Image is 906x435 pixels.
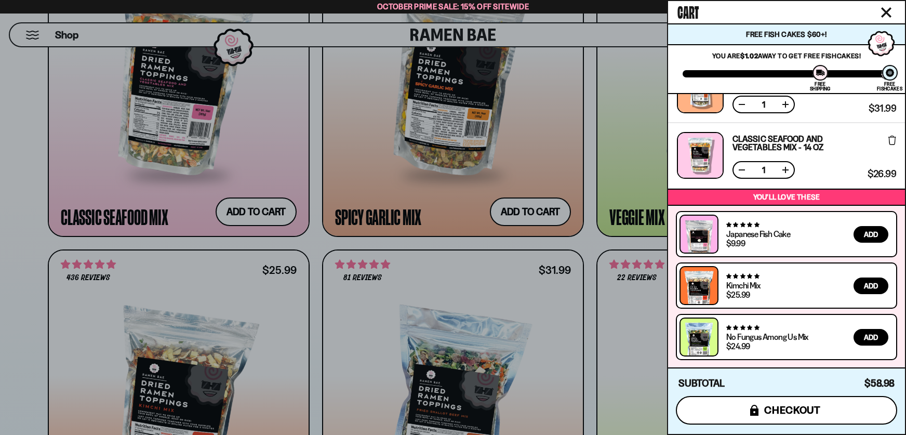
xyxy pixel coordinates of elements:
span: 1 [755,166,772,174]
span: Cart [677,1,699,21]
span: $31.99 [869,104,896,113]
span: checkout [764,404,821,416]
button: Close cart [878,5,894,20]
span: 4.76 stars [726,273,759,280]
span: October Prime Sale: 15% off Sitewide [377,2,529,11]
span: 1 [755,100,772,109]
a: Kimchi Mix [726,280,760,291]
a: Classic Seafood and Vegetables Mix - 14 OZ [732,135,864,151]
button: checkout [676,396,897,425]
span: Add [864,231,878,238]
div: Free Fishcakes [877,82,902,91]
strong: $1.02 [740,51,758,60]
span: Add [864,334,878,341]
div: Free Shipping [810,82,830,91]
button: Add [854,278,888,294]
span: Free Fish Cakes $60+! [746,30,827,39]
span: Add [864,282,878,289]
p: You are away to get Free Fishcakes! [683,51,890,60]
h4: Subtotal [678,378,725,389]
span: 4.82 stars [726,324,759,331]
div: $9.99 [726,239,745,247]
span: $26.99 [868,169,896,179]
a: Japanese Fish Cake [726,229,790,239]
span: $58.98 [864,377,895,389]
a: No Fungus Among Us Mix [726,332,808,342]
button: Add [854,329,888,346]
div: $25.99 [726,291,750,299]
div: $24.99 [726,342,750,350]
p: You’ll love these [671,192,902,202]
button: Add [854,226,888,243]
span: 4.77 stars [726,221,759,228]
